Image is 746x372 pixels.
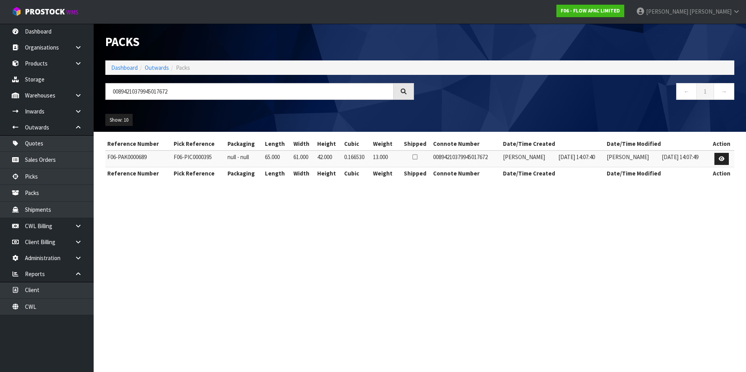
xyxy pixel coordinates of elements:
td: 42.000 [315,151,342,167]
th: Shipped [399,167,431,180]
th: Height [315,167,342,180]
a: Dashboard [111,64,138,71]
th: Width [291,138,315,150]
h1: Packs [105,35,414,49]
small: WMS [66,9,78,16]
td: 00894210379945017672 [431,151,501,167]
td: F06-PAK0000689 [105,151,172,167]
button: Show: 10 [105,114,133,126]
th: Shipped [399,138,431,150]
a: → [714,83,734,100]
td: 65.000 [263,151,291,167]
th: Pick Reference [172,138,226,150]
th: Packaging [226,167,263,180]
th: Width [291,167,315,180]
th: Height [315,138,342,150]
td: [DATE] 14:07:40 [556,151,605,167]
span: Packs [176,64,190,71]
th: Reference Number [105,138,172,150]
th: Date/Time Created [501,138,605,150]
td: 13.000 [371,151,399,167]
th: Date/Time Created [501,167,605,180]
span: [PERSON_NAME] [689,8,732,15]
span: ProStock [25,7,65,17]
th: Date/Time Modified [605,138,709,150]
td: [PERSON_NAME] [501,151,556,167]
th: Weight [371,138,399,150]
a: ← [676,83,697,100]
th: Action [709,167,734,180]
th: Cubic [342,138,371,150]
th: Weight [371,167,399,180]
span: [PERSON_NAME] [646,8,688,15]
th: Action [709,138,734,150]
a: Outwards [145,64,169,71]
img: cube-alt.png [12,7,21,16]
td: F06-PIC0000395 [172,151,226,167]
input: Search packs [105,83,394,100]
td: [PERSON_NAME] [605,151,660,167]
th: Cubic [342,167,371,180]
th: Connote Number [431,167,501,180]
nav: Page navigation [426,83,734,102]
a: 1 [696,83,714,100]
td: null - null [226,151,263,167]
td: [DATE] 14:07:49 [660,151,709,167]
td: 61.000 [291,151,315,167]
strong: F06 - FLOW APAC LIMITED [561,7,620,14]
th: Connote Number [431,138,501,150]
td: 0.166530 [342,151,371,167]
a: F06 - FLOW APAC LIMITED [556,5,624,17]
th: Reference Number [105,167,172,180]
th: Date/Time Modified [605,167,709,180]
th: Length [263,167,291,180]
th: Packaging [226,138,263,150]
th: Length [263,138,291,150]
th: Pick Reference [172,167,226,180]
